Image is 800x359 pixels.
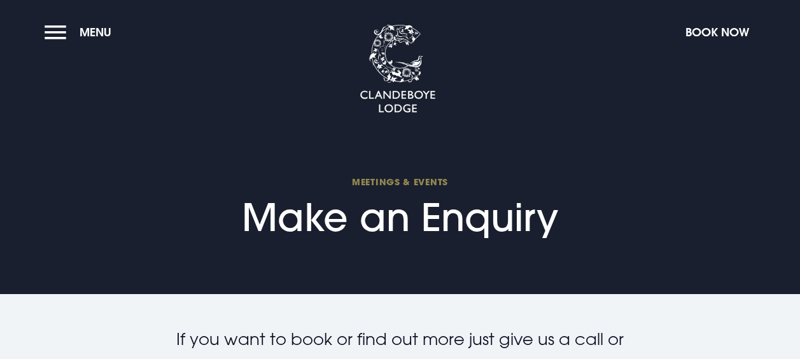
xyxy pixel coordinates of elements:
[80,25,111,39] span: Menu
[242,176,558,188] span: Meetings & Events
[360,25,436,114] img: Clandeboye Lodge
[679,18,755,46] button: Book Now
[45,18,118,46] button: Menu
[242,176,558,240] h1: Make an Enquiry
